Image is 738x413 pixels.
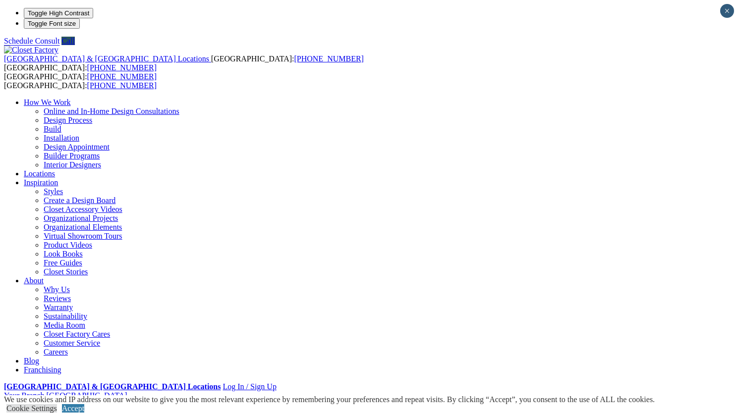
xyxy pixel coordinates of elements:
a: About [24,276,44,285]
button: Toggle Font size [24,18,80,29]
a: Virtual Showroom Tours [44,232,122,240]
a: Log In / Sign Up [223,382,276,391]
a: How We Work [24,98,71,106]
a: Styles [44,187,63,196]
a: Customer Service [44,339,100,347]
span: [GEOGRAPHIC_DATA]: [GEOGRAPHIC_DATA]: [4,72,157,90]
a: [PHONE_NUMBER] [87,63,157,72]
a: Warranty [44,303,73,311]
a: Installation [44,134,79,142]
a: Free Guides [44,258,82,267]
a: Closet Stories [44,267,88,276]
a: Inspiration [24,178,58,187]
a: Closet Factory Cares [44,330,110,338]
button: Close [720,4,734,18]
img: Closet Factory [4,46,58,54]
span: Toggle High Contrast [28,9,89,17]
span: [GEOGRAPHIC_DATA]: [GEOGRAPHIC_DATA]: [4,54,364,72]
a: [GEOGRAPHIC_DATA] & [GEOGRAPHIC_DATA] Locations [4,54,211,63]
a: Blog [24,357,39,365]
span: [GEOGRAPHIC_DATA] & [GEOGRAPHIC_DATA] Locations [4,54,209,63]
a: Online and In-Home Design Consultations [44,107,179,115]
span: Your Branch [4,391,44,400]
span: [GEOGRAPHIC_DATA] [46,391,127,400]
span: Toggle Font size [28,20,76,27]
a: Your Branch [GEOGRAPHIC_DATA] [4,391,127,400]
a: Look Books [44,250,83,258]
a: [PHONE_NUMBER] [294,54,363,63]
a: Organizational Projects [44,214,118,222]
a: Locations [24,169,55,178]
a: Build [44,125,61,133]
a: Closet Accessory Videos [44,205,122,213]
a: Design Process [44,116,92,124]
div: We use cookies and IP address on our website to give you the most relevant experience by remember... [4,395,655,404]
a: Why Us [44,285,70,294]
a: Reviews [44,294,71,303]
a: Careers [44,348,68,356]
a: [PHONE_NUMBER] [87,81,157,90]
a: Call [61,37,75,45]
a: [PHONE_NUMBER] [87,72,157,81]
a: Builder Programs [44,152,100,160]
a: Cookie Settings [6,404,57,413]
a: Accept [62,404,84,413]
a: Franchising [24,365,61,374]
a: Create a Design Board [44,196,115,205]
button: Toggle High Contrast [24,8,93,18]
a: Product Videos [44,241,92,249]
a: Schedule Consult [4,37,59,45]
a: Design Appointment [44,143,110,151]
a: Organizational Elements [44,223,122,231]
a: Sustainability [44,312,87,320]
a: [GEOGRAPHIC_DATA] & [GEOGRAPHIC_DATA] Locations [4,382,221,391]
a: Interior Designers [44,160,101,169]
a: Media Room [44,321,85,329]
